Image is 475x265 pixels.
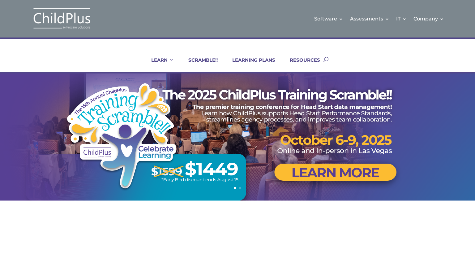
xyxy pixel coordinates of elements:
[413,6,444,31] a: Company
[143,57,174,72] a: LEARN
[239,187,241,189] a: 2
[350,6,389,31] a: Assessments
[181,57,218,72] a: SCRAMBLE!!
[40,224,435,241] h1: More than one way to learn!
[234,187,236,189] a: 1
[225,57,275,72] a: LEARNING PLANS
[396,6,407,31] a: IT
[314,6,343,31] a: Software
[282,57,320,72] a: RESOURCES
